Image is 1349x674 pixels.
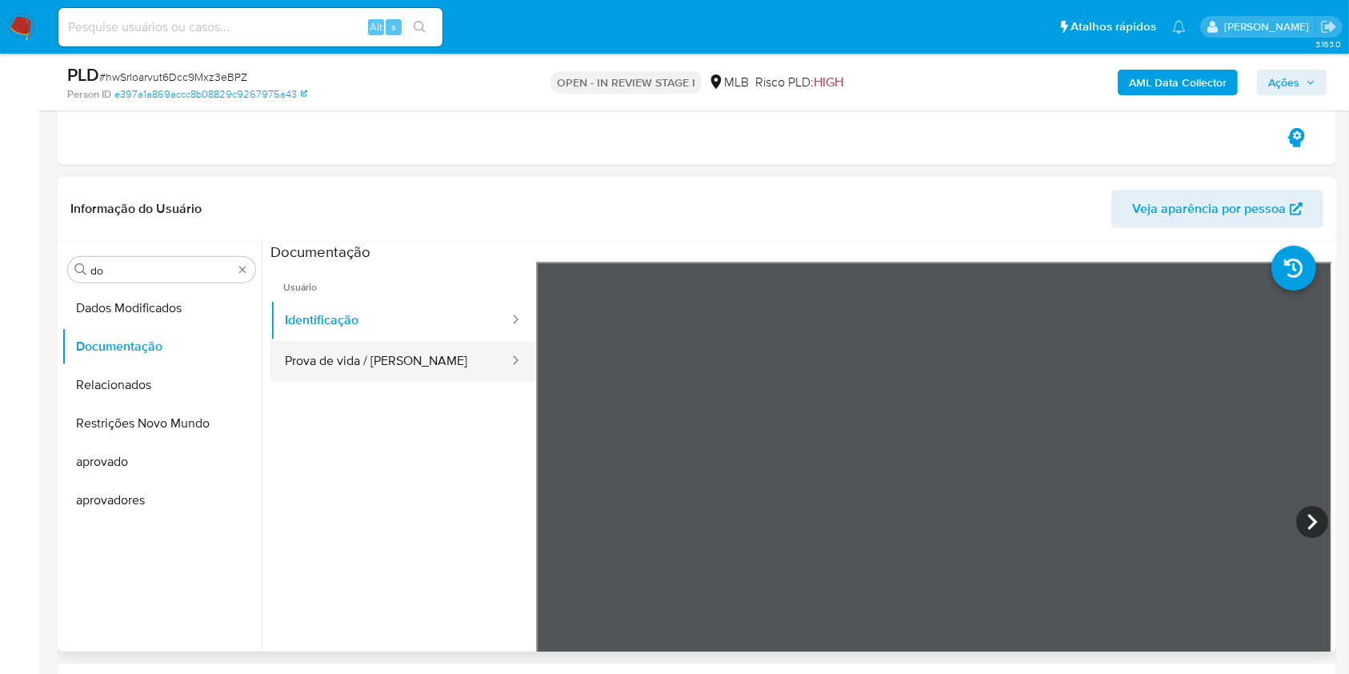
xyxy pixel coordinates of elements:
[62,289,262,327] button: Dados Modificados
[67,62,99,87] b: PLD
[70,201,202,217] h1: Informação do Usuário
[62,327,262,366] button: Documentação
[67,87,111,102] b: Person ID
[99,69,247,85] span: # hwSrloarvut6Dcc9Mxz3eBPZ
[391,19,396,34] span: s
[62,481,262,520] button: aprovadores
[1129,70,1227,95] b: AML Data Collector
[90,263,233,278] input: Procurar
[58,17,442,38] input: Pesquise usuários ou casos...
[370,19,382,34] span: Alt
[814,73,843,91] span: HIGH
[1118,70,1238,95] button: AML Data Collector
[236,263,249,276] button: Apagar busca
[1268,70,1299,95] span: Ações
[1172,20,1186,34] a: Notificações
[1071,18,1156,35] span: Atalhos rápidos
[1315,38,1341,50] span: 3.163.0
[755,74,843,91] span: Risco PLD:
[550,71,702,94] p: OPEN - IN REVIEW STAGE I
[74,263,87,276] button: Procurar
[1257,70,1327,95] button: Ações
[1132,190,1286,228] span: Veja aparência por pessoa
[1111,190,1323,228] button: Veja aparência por pessoa
[62,366,262,404] button: Relacionados
[114,87,307,102] a: e397a1a869accc8b08829c9267975a43
[62,443,262,481] button: aprovado
[708,74,749,91] div: MLB
[1320,18,1337,35] a: Sair
[62,404,262,443] button: Restrições Novo Mundo
[403,16,436,38] button: search-icon
[1224,19,1315,34] p: yngrid.fernandes@mercadolivre.com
